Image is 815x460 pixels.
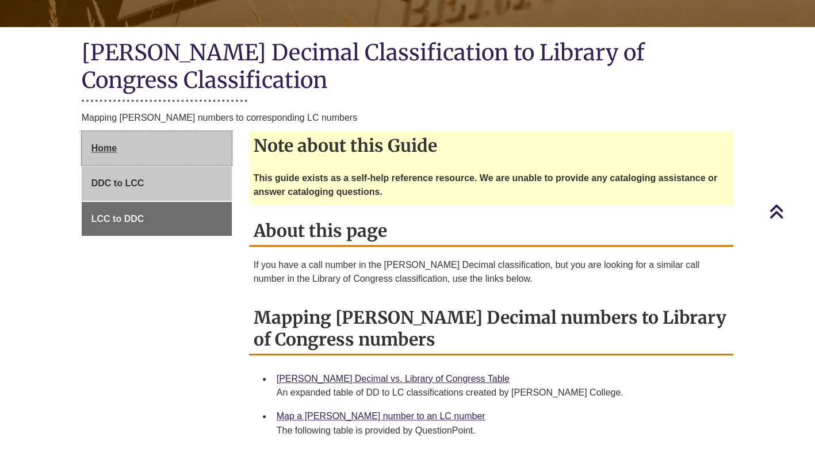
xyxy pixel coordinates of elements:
h1: [PERSON_NAME] Decimal Classification to Library of Congress Classification [82,39,734,97]
div: An expanded table of DD to LC classifications created by [PERSON_NAME] College. [277,386,725,400]
h2: Mapping [PERSON_NAME] Decimal numbers to Library of Congress numbers [249,303,734,355]
p: If you have a call number in the [PERSON_NAME] Decimal classification, but you are looking for a ... [254,258,729,286]
h2: About this page [249,216,734,247]
a: DDC to LCC [82,166,232,201]
span: DDC to LCC [91,178,144,188]
div: Guide Page Menu [82,131,232,236]
a: Back to Top [769,204,812,219]
div: The following table is provided by QuestionPoint. [277,424,725,438]
a: Home [82,131,232,166]
strong: This guide exists as a self-help reference resource. We are unable to provide any cataloging assi... [254,173,717,197]
span: Mapping [PERSON_NAME] numbers to corresponding LC numbers [82,113,357,122]
span: Home [91,143,117,153]
a: [PERSON_NAME] Decimal vs. Library of Congress Table [277,374,510,384]
h2: Note about this Guide [249,131,734,160]
a: LCC to DDC [82,202,232,236]
a: Map a [PERSON_NAME] number to an LC number [277,411,485,421]
span: LCC to DDC [91,214,144,224]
